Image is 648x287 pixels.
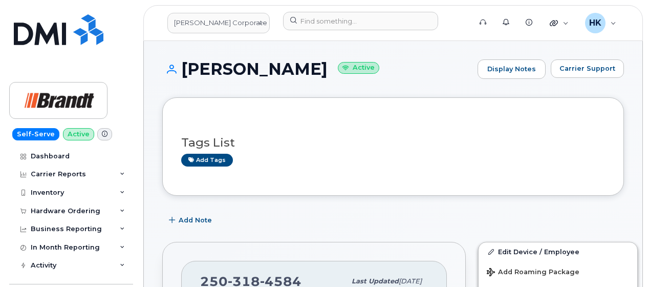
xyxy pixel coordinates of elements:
[559,64,615,73] span: Carrier Support
[179,215,212,225] span: Add Note
[181,136,605,149] h3: Tags List
[487,268,579,278] span: Add Roaming Package
[338,62,379,74] small: Active
[181,154,233,167] a: Add tags
[551,59,624,78] button: Carrier Support
[479,261,637,282] button: Add Roaming Package
[352,277,399,285] span: Last updated
[479,242,637,261] a: Edit Device / Employee
[162,211,221,230] button: Add Note
[162,60,472,78] h1: [PERSON_NAME]
[399,277,422,285] span: [DATE]
[478,59,546,79] a: Display Notes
